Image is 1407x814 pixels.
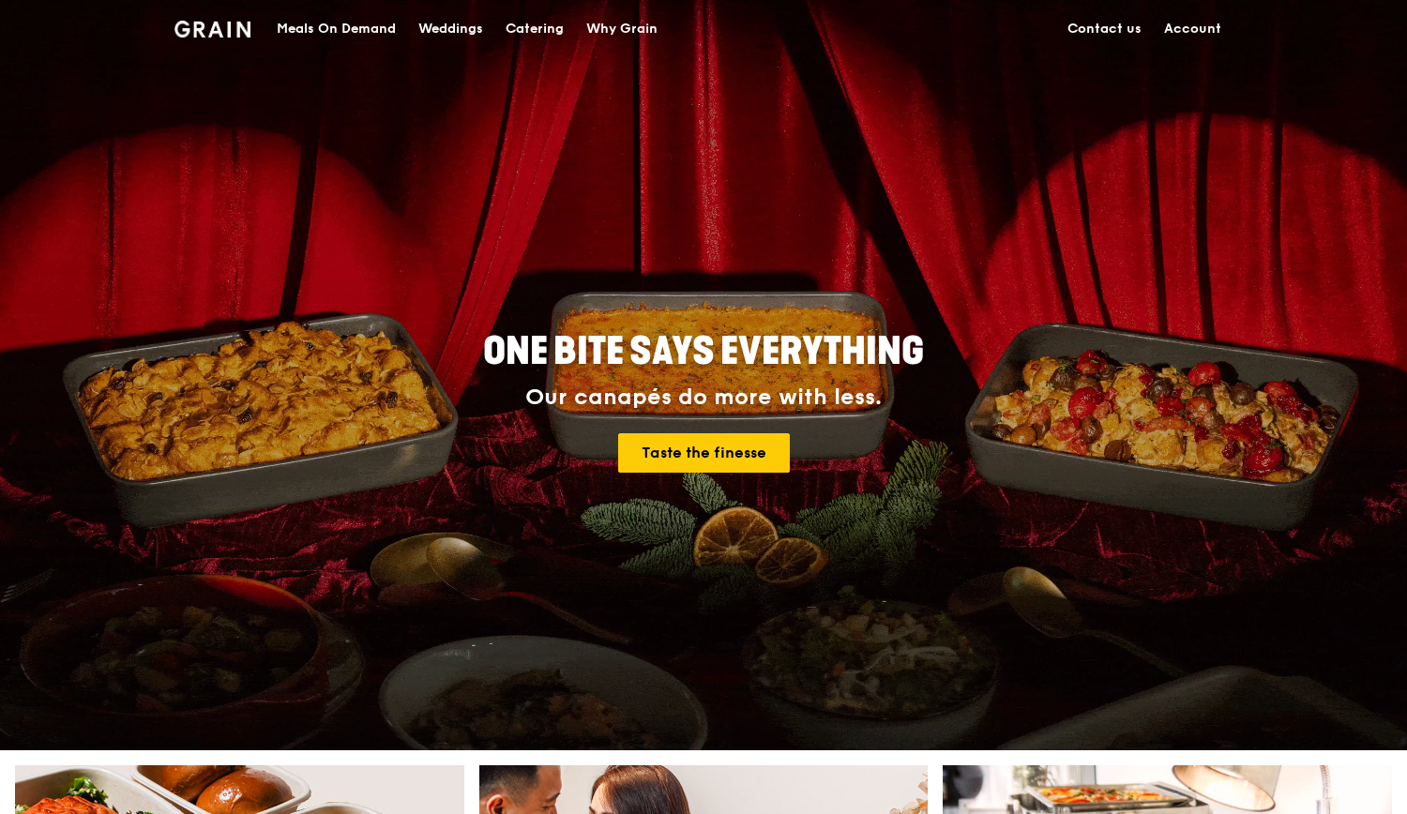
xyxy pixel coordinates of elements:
a: Why Grain [575,1,669,57]
a: Taste the finesse [618,433,790,473]
span: ONE BITE SAYS EVERYTHING [483,329,924,374]
div: Why Grain [586,1,658,57]
div: Weddings [418,1,483,57]
a: Contact us [1056,1,1153,57]
a: Weddings [407,1,494,57]
a: Account [1153,1,1233,57]
div: Catering [506,1,564,57]
div: Our canapés do more with less. [366,384,1041,411]
a: Catering [494,1,575,57]
img: Grain [174,21,250,38]
div: Meals On Demand [277,1,396,57]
